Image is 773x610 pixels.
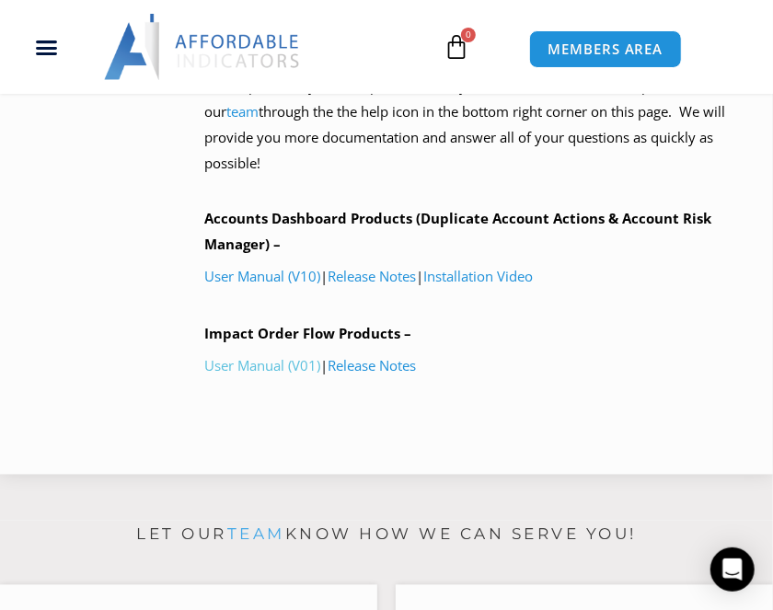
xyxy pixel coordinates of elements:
[104,14,302,80] img: LogoAI | Affordable Indicators – NinjaTrader
[205,268,321,286] a: User Manual (V10)
[205,325,412,343] b: Impact Order Flow Products –
[329,357,417,375] a: Release Notes
[227,102,260,121] a: team
[8,29,85,64] div: Menu Toggle
[548,42,663,56] span: MEMBERS AREA
[205,48,751,176] p: Welcome to the library! User Manuals and Release notes are available below based on the products ...
[529,30,683,68] a: MEMBERS AREA
[710,547,755,592] div: Open Intercom Messenger
[205,357,321,375] a: User Manual (V01)
[416,20,497,74] a: 0
[329,268,417,286] a: Release Notes
[205,265,751,291] p: | |
[424,268,534,286] a: Installation Video
[461,28,476,42] span: 0
[227,525,285,544] a: team
[205,354,751,380] p: |
[205,210,712,254] b: Accounts Dashboard Products (Duplicate Account Actions & Account Risk Manager) –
